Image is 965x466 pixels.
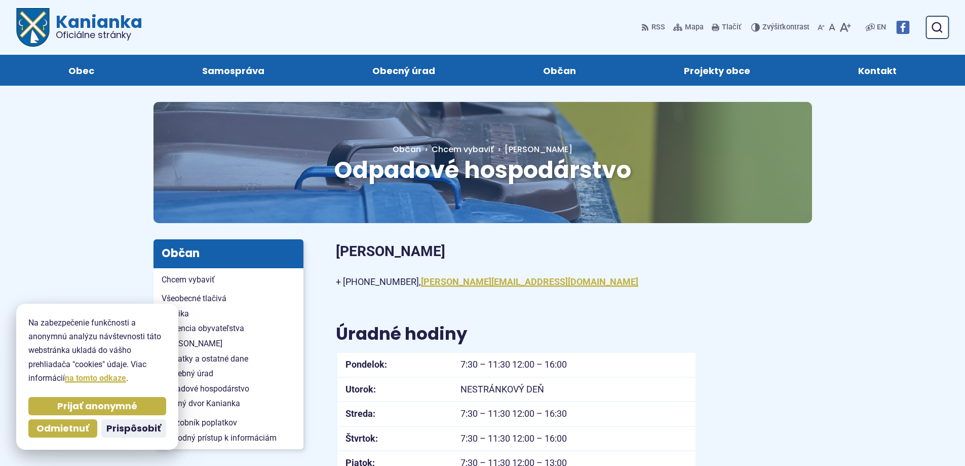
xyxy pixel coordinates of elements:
[162,415,295,431] span: Sadzobník poplatkov
[421,276,638,287] a: [PERSON_NAME][EMAIL_ADDRESS][DOMAIN_NAME]
[494,144,572,155] a: [PERSON_NAME]
[684,55,750,86] span: Projekty obce
[28,397,166,415] button: Prijať anonymné
[202,55,264,86] span: Samospráva
[722,23,741,32] span: Tlačiť
[816,17,827,38] button: Zmenšiť veľkosť písma
[101,419,166,438] button: Prispôsobiť
[671,17,706,38] a: Mapa
[452,377,696,402] td: NESTRÁNKOVÝ DEŇ
[162,291,295,306] span: Všeobecné tlačivá
[815,55,941,86] a: Kontakt
[452,352,696,377] td: 7:30 – 11:30 12:00 – 16:00
[162,366,295,381] span: Stavebný úrad
[65,373,126,383] a: na tomto odkaze
[106,423,161,435] span: Prispôsobiť
[393,144,421,155] span: Občan
[858,55,897,86] span: Kontakt
[827,17,837,38] button: Nastaviť pôvodnú veľkosť písma
[452,426,696,451] td: 7:30 – 11:30 12:00 – 16:00
[16,8,50,47] img: Prejsť na domovskú stránku
[432,144,494,155] a: Chcem vybaviť
[162,351,295,367] span: Poplatky a ostatné dane
[153,431,303,446] a: Slobodný prístup k informáciám
[336,243,445,260] strong: [PERSON_NAME]
[710,17,743,38] button: Tlačiť
[153,396,303,411] a: Zberný dvor Kanianka
[153,306,303,321] a: Matrika
[162,272,295,288] span: Chcem vybaviť
[153,366,303,381] a: Stavebný úrad
[372,55,435,86] span: Obecný úrad
[153,272,303,288] a: Chcem vybaviť
[336,321,467,346] span: Úradné hodiny
[762,23,809,32] span: kontrast
[685,21,704,33] span: Mapa
[875,21,888,33] a: EN
[153,291,303,306] a: Všeobecné tlačivá
[153,381,303,397] a: Odpadové hospodárstvo
[68,55,94,86] span: Obec
[837,17,853,38] button: Zväčšiť veľkosť písma
[641,17,667,38] a: RSS
[158,55,308,86] a: Samospráva
[153,239,303,268] h3: Občan
[153,351,303,367] a: Poplatky a ostatné dane
[328,55,479,86] a: Obecný úrad
[162,336,295,351] span: [PERSON_NAME]
[345,359,387,370] strong: Pondelok:
[50,13,142,40] span: Kanianka
[505,144,572,155] span: [PERSON_NAME]
[28,419,97,438] button: Odmietnuť
[334,154,631,186] span: Odpadové hospodárstvo
[762,23,782,31] span: Zvýšiť
[153,336,303,351] a: [PERSON_NAME]
[162,431,295,446] span: Slobodný prístup k informáciám
[751,17,812,38] button: Zvýšiťkontrast
[499,55,620,86] a: Občan
[16,8,142,47] a: Logo Kanianka, prejsť na domovskú stránku.
[393,144,432,155] a: Občan
[345,408,375,419] strong: Streda:
[162,381,295,397] span: Odpadové hospodárstvo
[57,401,137,412] span: Prijať anonymné
[543,55,576,86] span: Občan
[452,402,696,426] td: 7:30 – 11:30 12:00 – 16:30
[651,21,665,33] span: RSS
[162,306,295,321] span: Matrika
[162,396,295,411] span: Zberný dvor Kanianka
[877,21,886,33] span: EN
[24,55,138,86] a: Obec
[153,321,303,336] a: Evidencia obyvateľstva
[896,21,909,34] img: Prejsť na Facebook stránku
[28,316,166,385] p: Na zabezpečenie funkčnosti a anonymnú analýzu návštevnosti táto webstránka ukladá do vášho prehli...
[36,423,89,435] span: Odmietnuť
[640,55,794,86] a: Projekty obce
[336,274,696,290] p: + [PHONE_NUMBER],
[56,30,142,40] span: Oficiálne stránky
[153,415,303,431] a: Sadzobník poplatkov
[162,321,295,336] span: Evidencia obyvateľstva
[345,433,378,444] strong: Štvrtok:
[345,384,376,395] strong: Utorok:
